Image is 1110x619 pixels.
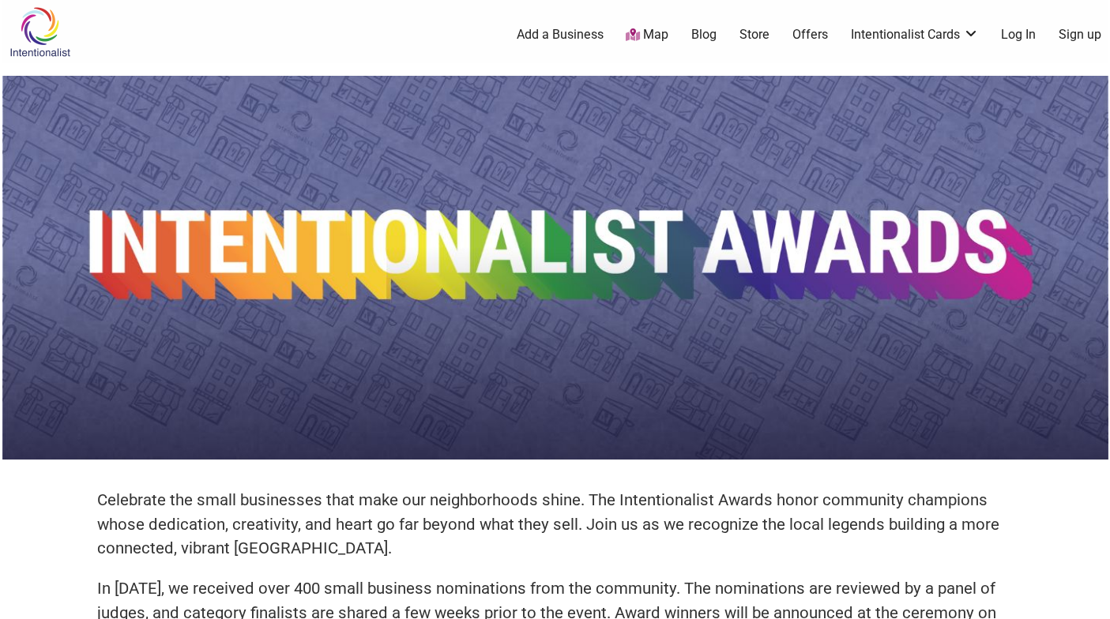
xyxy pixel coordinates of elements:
[1059,26,1101,43] a: Sign up
[517,26,604,43] a: Add a Business
[691,26,717,43] a: Blog
[739,26,769,43] a: Store
[626,26,668,44] a: Map
[1001,26,1036,43] a: Log In
[97,488,1014,561] p: Celebrate the small businesses that make our neighborhoods shine. The Intentionalist Awards honor...
[2,6,77,58] img: Intentionalist
[792,26,828,43] a: Offers
[851,26,979,43] a: Intentionalist Cards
